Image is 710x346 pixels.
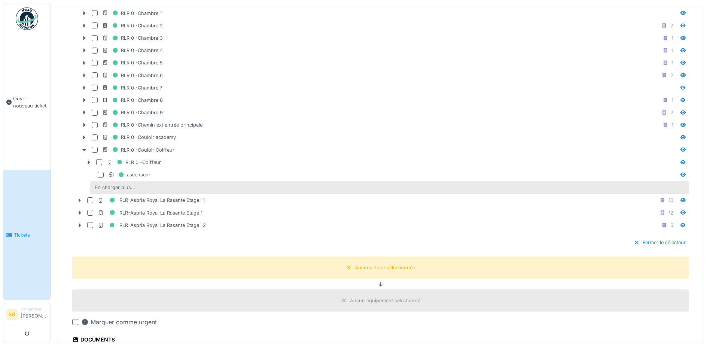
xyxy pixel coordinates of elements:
div: RLR-Aspria Royal La Rasante Etage -1 [98,195,205,205]
div: RLR 0 -Chambre 7 [102,83,162,92]
div: RLR 0 -Chambre 11 [102,9,164,18]
div: RLR 0 -Chambre 2 [102,21,163,30]
div: RLR 0 -Couloir academy [102,133,176,142]
div: RLR 0 -Chambre 9 [102,108,163,117]
div: RLR 0 -Coiffeur [107,158,161,167]
div: En charger plus… [92,182,138,192]
span: Ouvrir nouveau ticket [13,95,48,109]
div: 2 [670,72,673,79]
div: RLR-Aspria Royal La Rasante Etage -2 [98,221,206,230]
div: RLR 0 -Couloir Coiffeur [102,145,174,155]
div: RLR-Aspria Royal La Rasante Etage 1 [98,208,202,218]
a: Tickets [3,170,51,300]
div: 2 [670,109,673,116]
div: RLR 0 -Chambre 6 [102,71,163,80]
li: [PERSON_NAME] [21,306,48,322]
div: 10 [668,197,673,204]
span: Tickets [14,231,48,239]
div: 1 [671,47,673,54]
div: 12 [668,209,673,216]
a: SG Demandeur[PERSON_NAME] [6,306,48,324]
a: Ouvrir nouveau ticket [3,34,51,170]
div: 1 [671,97,673,104]
div: Aucune zone sélectionnée [355,264,415,271]
div: RLR 0 -Chambre 8 [102,95,163,105]
div: RLR 0 -Chambre 3 [102,33,163,43]
div: 1 [671,34,673,42]
div: 2 [670,22,673,29]
div: 1 [671,121,673,128]
div: RLR 0 -Chambre 5 [102,58,163,67]
div: Demandeur [21,306,48,312]
li: SG [6,309,18,320]
div: Marquer comme urgent [81,318,157,327]
div: 5 [670,222,673,229]
div: Aucun équipement sélectionné [350,297,420,304]
div: Fermer le sélecteur [631,237,689,248]
div: 1 [671,59,673,66]
img: Badge_color-CXgf-gQk.svg [16,7,38,30]
div: RLR 0 -Chemin ext entrée principale [102,120,202,130]
div: RLR 0 -Chambre 4 [102,46,163,55]
div: ascenseur [108,170,150,179]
